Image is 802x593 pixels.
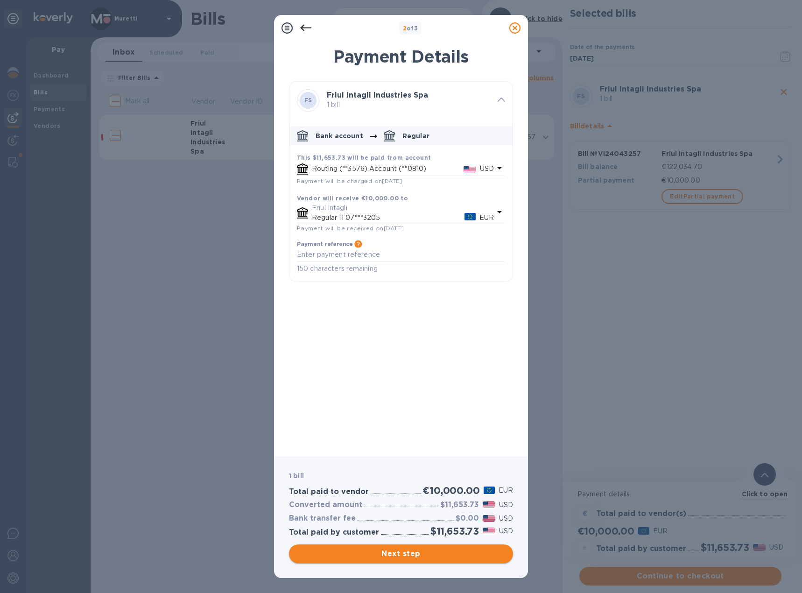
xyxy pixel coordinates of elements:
b: Friul Intagli Industries Spa [327,91,428,99]
p: USD [480,164,494,174]
p: Friul Intagli [312,203,494,213]
b: 1 bill [289,472,304,480]
b: Vendor will receive €10,000.00 to [297,195,408,202]
h2: $11,653.73 [430,525,479,537]
p: Bank account [316,131,363,141]
button: Next step [289,544,513,563]
b: This $11,653.73 will be paid from account [297,154,431,161]
b: of 3 [403,25,418,32]
p: 150 characters remaining [297,263,505,274]
h3: $0.00 [456,514,479,523]
h3: Payment reference [297,241,352,247]
h2: €10,000.00 [422,485,479,496]
img: USD [464,166,476,172]
p: Regular [402,131,429,141]
span: Payment will be received on [DATE] [297,225,404,232]
h3: Total paid to vendor [289,487,369,496]
p: EUR [499,486,513,495]
span: Payment will be charged on [DATE] [297,177,402,184]
img: USD [483,528,495,534]
div: default-method [289,123,513,282]
p: USD [499,514,513,523]
h3: Bank transfer fee [289,514,356,523]
img: USD [483,515,495,522]
h3: $11,653.73 [440,501,479,509]
p: Regular IT07***3205 [312,213,464,223]
div: FSFriul Intagli Industries Spa 1 bill [289,82,513,119]
b: FS [304,97,312,104]
p: USD [499,500,513,510]
h3: Converted amount [289,501,362,509]
p: 1 bill [327,100,490,110]
span: Next step [296,548,506,559]
h1: Payment Details [289,47,513,66]
p: Routing (**3576) Account (**0810) [312,164,464,174]
h3: Total paid by customer [289,528,379,537]
img: USD [483,501,495,508]
p: USD [499,526,513,536]
p: EUR [479,213,494,223]
span: 2 [403,25,407,32]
